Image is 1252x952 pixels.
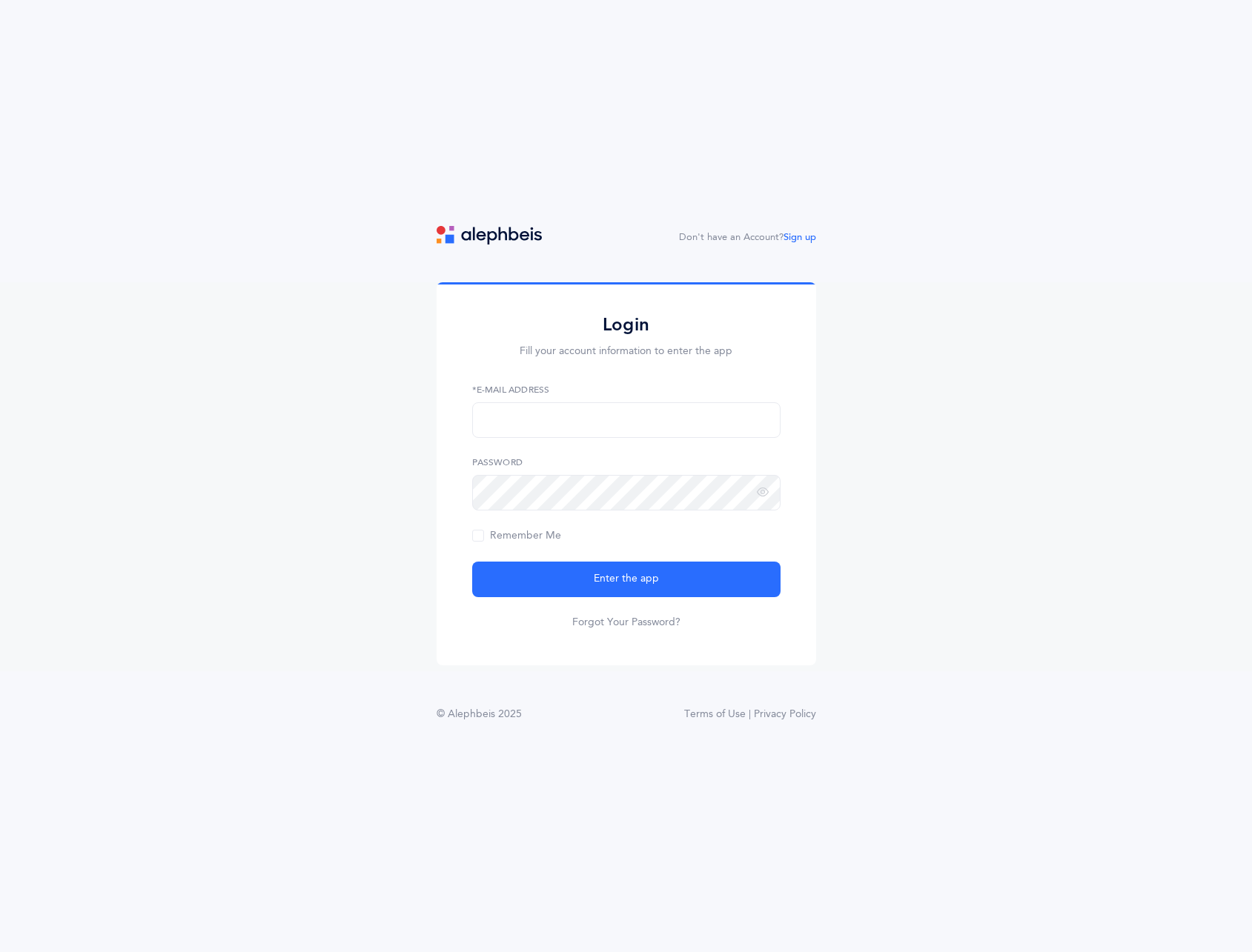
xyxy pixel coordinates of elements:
[472,456,781,469] label: Password
[684,707,816,722] a: Terms of Use | Privacy Policy
[572,615,680,630] a: Forgot Your Password?
[472,562,781,597] button: Enter the app
[472,383,781,396] label: *E-Mail Address
[594,571,659,587] span: Enter the app
[472,530,561,542] span: Remember Me
[784,232,816,242] a: Sign up
[472,344,781,359] p: Fill your account information to enter the app
[679,230,816,245] div: Don't have an Account?
[437,707,522,722] div: © Alephbeis 2025
[472,313,781,336] h2: Login
[437,226,542,244] img: logo.svg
